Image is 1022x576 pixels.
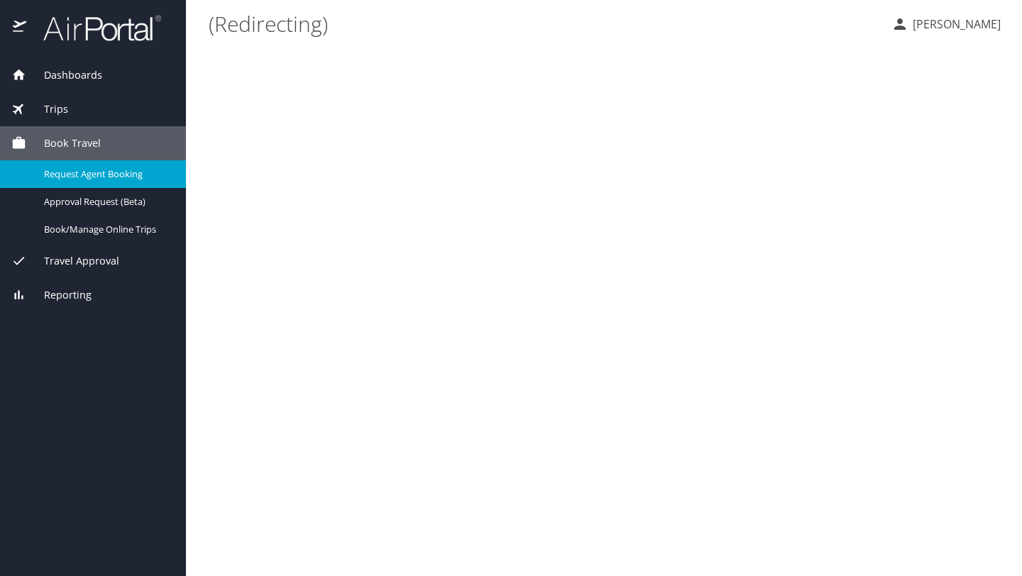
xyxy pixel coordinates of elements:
[26,135,101,151] span: Book Travel
[26,67,102,83] span: Dashboards
[26,287,92,303] span: Reporting
[886,11,1006,37] button: [PERSON_NAME]
[44,167,169,181] span: Request Agent Booking
[26,253,119,269] span: Travel Approval
[44,223,169,236] span: Book/Manage Online Trips
[28,14,161,42] img: airportal-logo.png
[44,195,169,209] span: Approval Request (Beta)
[209,1,880,45] h1: (Redirecting)
[26,101,68,117] span: Trips
[13,14,28,42] img: icon-airportal.png
[908,16,1001,33] p: [PERSON_NAME]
